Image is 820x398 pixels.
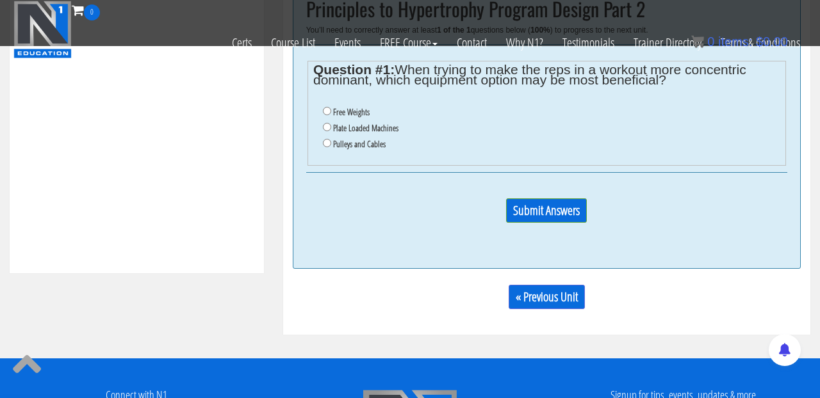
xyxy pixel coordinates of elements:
[333,139,386,149] label: Pulleys and Cables
[691,35,704,48] img: icon11.png
[718,35,752,49] span: items:
[84,4,100,20] span: 0
[313,62,395,77] strong: Question #1:
[624,20,711,65] a: Trainer Directory
[496,20,553,65] a: Why N1?
[509,285,585,309] a: « Previous Unit
[261,20,325,65] a: Course List
[333,107,370,117] label: Free Weights
[325,20,370,65] a: Events
[756,35,763,49] span: $
[756,35,788,49] bdi: 0.00
[222,20,261,65] a: Certs
[553,20,624,65] a: Testimonials
[506,198,587,223] input: Submit Answers
[313,65,780,85] legend: When trying to make the reps in a workout more concentric dominant, which equipment option may be...
[72,1,100,19] a: 0
[13,1,72,58] img: n1-education
[707,35,714,49] span: 0
[333,123,398,133] label: Plate Loaded Machines
[691,35,788,49] a: 0 items: $0.00
[370,20,447,65] a: FREE Course
[711,20,810,65] a: Terms & Conditions
[447,20,496,65] a: Contact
